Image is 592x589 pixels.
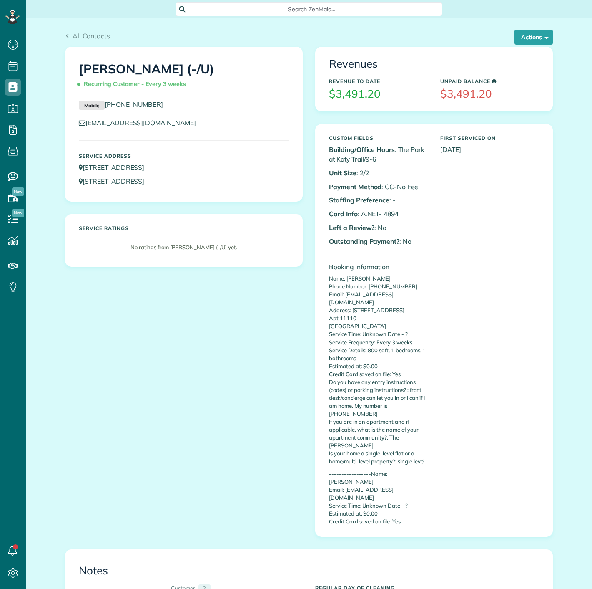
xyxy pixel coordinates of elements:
[79,163,152,172] a: [STREET_ADDRESS]
[329,223,374,232] b: Left a Review?
[329,237,399,245] b: Outstanding Payment?
[79,119,204,127] a: [EMAIL_ADDRESS][DOMAIN_NAME]
[329,169,356,177] b: Unit Size
[329,182,428,192] p: : CC-No Fee
[514,30,553,45] button: Actions
[329,182,381,191] b: Payment Method
[79,77,189,91] span: Recurring Customer - Every 3 weeks
[329,135,428,141] h5: Custom Fields
[329,470,428,526] p: -----------------Name: [PERSON_NAME] Email: [EMAIL_ADDRESS][DOMAIN_NAME] Service Time: Unknown Da...
[329,145,395,154] b: Building/Office Hours
[329,78,428,84] h5: Revenue to Date
[79,565,539,577] h3: Notes
[83,243,285,251] p: No ratings from [PERSON_NAME] (-/U) yet.
[12,187,24,196] span: New
[79,153,289,159] h5: Service Address
[329,209,428,219] p: : A.NET- 4894
[329,196,389,204] b: Staffing Preference
[329,168,428,178] p: : 2/2
[329,145,428,164] p: : The Park at Katy Trail/9-6
[65,31,110,41] a: All Contacts
[79,100,163,109] a: Mobile[PHONE_NUMBER]
[329,275,428,466] p: Name: [PERSON_NAME] Phone Number: [PHONE_NUMBER] Email: [EMAIL_ADDRESS][DOMAIN_NAME] Address: [ST...
[440,78,539,84] h5: Unpaid Balance
[329,58,539,70] h3: Revenues
[329,210,358,218] b: Card Info
[329,195,428,205] p: : -
[79,177,152,185] a: [STREET_ADDRESS]
[79,62,289,91] h1: [PERSON_NAME] (-/U)
[79,225,289,231] h5: Service ratings
[329,237,428,246] p: : No
[329,263,428,270] h4: Booking information
[440,135,539,141] h5: First Serviced On
[329,88,428,100] h3: $3,491.20
[440,145,539,154] p: [DATE]
[73,32,110,40] span: All Contacts
[12,209,24,217] span: New
[440,88,539,100] h3: $3,491.20
[329,223,428,233] p: : No
[79,101,105,110] small: Mobile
